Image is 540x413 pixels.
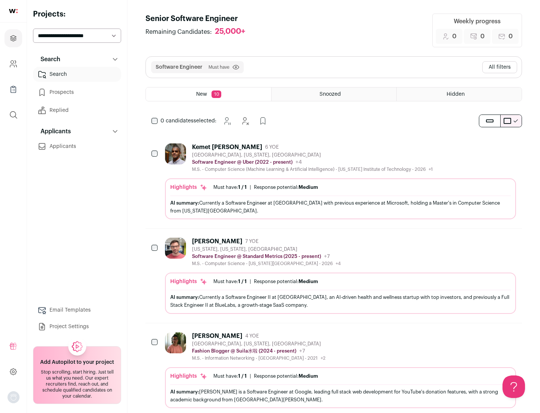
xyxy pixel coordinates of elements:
a: Company and ATS Settings [4,55,22,73]
p: Fashion Blogger @ Suila水啦 (2024 - present) [192,348,296,354]
h2: Add Autopilot to your project [40,359,114,366]
span: +7 [299,348,305,354]
span: +1 [429,167,433,172]
div: Response potential: [254,279,318,285]
span: Medium [298,374,318,378]
span: 1 / 1 [238,374,247,378]
div: Must have: [213,279,247,285]
span: 1 / 1 [238,279,247,284]
p: Applicants [36,127,71,136]
span: AI summary: [170,389,199,394]
a: Projects [4,29,22,47]
a: Kemet [PERSON_NAME] 6 YOE [GEOGRAPHIC_DATA], [US_STATE], [GEOGRAPHIC_DATA] Software Engineer @ Ub... [165,143,516,219]
div: Kemet [PERSON_NAME] [192,143,262,151]
img: wellfound-shorthand-0d5821cbd27db2630d0214b213865d53afaa358527fdda9d0ea32b1df1b89c2c.svg [9,9,18,13]
div: Must have: [213,373,247,379]
button: Snooze [219,113,234,128]
button: Search [33,52,121,67]
span: Remaining Candidates: [145,27,212,36]
button: Open dropdown [7,391,19,403]
span: +4 [295,160,302,165]
a: Snoozed [271,87,396,101]
span: +7 [324,254,330,259]
div: [GEOGRAPHIC_DATA], [US_STATE], [GEOGRAPHIC_DATA] [192,152,433,158]
span: 6 YOE [265,144,279,150]
span: selected: [160,117,216,125]
h1: Senior Software Engineer [145,14,253,24]
div: M.S. - Information Networking - [GEOGRAPHIC_DATA] - 2021 [192,355,325,361]
span: AI summary: [170,295,199,300]
p: Search [36,55,60,64]
span: 4 YOE [245,333,259,339]
div: M.S. - Computer Science (Machine Learning & Artificial Intelligence) - [US_STATE] Institute of Te... [192,166,433,172]
a: [PERSON_NAME] 4 YOE [GEOGRAPHIC_DATA], [US_STATE], [GEOGRAPHIC_DATA] Fashion Blogger @ Suila水啦 (2... [165,332,516,408]
a: Hidden [397,87,522,101]
span: Medium [298,185,318,190]
img: 92c6d1596c26b24a11d48d3f64f639effaf6bd365bf059bea4cfc008ddd4fb99.jpg [165,238,186,259]
span: 0 [480,32,484,41]
span: Medium [298,279,318,284]
span: 1 / 1 [238,185,247,190]
div: [PERSON_NAME] is a Software Engineer at Google, leading full stack web development for YouTube's ... [170,388,511,404]
span: 10 [211,90,221,98]
div: Highlights [170,278,207,285]
a: Prospects [33,85,121,100]
ul: | [213,279,318,285]
span: Hidden [447,92,465,97]
button: Add to Prospects [255,113,270,128]
div: Currently a Software Engineer II at [GEOGRAPHIC_DATA], an AI-driven health and wellness startup w... [170,293,511,309]
p: Software Engineer @ Uber (2022 - present) [192,159,292,165]
div: Highlights [170,372,207,380]
button: Hide [237,113,252,128]
span: Snoozed [319,92,341,97]
img: nopic.png [7,391,19,403]
span: 0 [508,32,513,41]
div: Highlights [170,184,207,191]
a: Project Settings [33,319,121,334]
div: Stop scrolling, start hiring. Just tell us what you need. Our expert recruiters find, reach out, ... [38,369,116,399]
button: Software Engineer [156,63,202,71]
div: Response potential: [254,184,318,190]
div: [PERSON_NAME] [192,238,242,245]
div: Weekly progress [454,17,501,26]
a: Applicants [33,139,121,154]
ul: | [213,373,318,379]
span: 0 [452,32,456,41]
img: 927442a7649886f10e33b6150e11c56b26abb7af887a5a1dd4d66526963a6550.jpg [165,143,186,164]
div: Must have: [213,184,247,190]
a: Email Templates [33,303,121,318]
span: New [196,92,207,97]
img: ebffc8b94a612106133ad1a79c5dcc917f1f343d62299c503ebb759c428adb03.jpg [165,332,186,353]
div: 25,000+ [215,27,245,36]
div: Currently a Software Engineer at [GEOGRAPHIC_DATA] with previous experience at Microsoft, holding... [170,199,511,215]
button: Applicants [33,124,121,139]
button: All filters [482,61,517,73]
span: Must have [208,64,229,70]
div: [PERSON_NAME] [192,332,242,340]
h2: Projects: [33,9,121,20]
div: [US_STATE], [US_STATE], [GEOGRAPHIC_DATA] [192,246,341,252]
a: [PERSON_NAME] 7 YOE [US_STATE], [US_STATE], [GEOGRAPHIC_DATA] Software Engineer @ Standard Metric... [165,238,516,314]
a: Replied [33,103,121,118]
a: Search [33,67,121,82]
span: +2 [321,356,325,360]
div: [GEOGRAPHIC_DATA], [US_STATE], [GEOGRAPHIC_DATA] [192,341,325,347]
span: +4 [336,261,341,266]
iframe: Help Scout Beacon - Open [502,375,525,398]
p: Software Engineer @ Standard Metrics (2025 - present) [192,253,321,259]
span: AI summary: [170,200,199,205]
span: 7 YOE [245,238,258,244]
ul: | [213,184,318,190]
div: M.S. - Computer Science - [US_STATE][GEOGRAPHIC_DATA] - 2026 [192,261,341,267]
a: Company Lists [4,80,22,98]
a: Add Autopilot to your project Stop scrolling, start hiring. Just tell us what you need. Our exper... [33,346,121,404]
span: 0 candidates [160,118,193,124]
div: Response potential: [254,373,318,379]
